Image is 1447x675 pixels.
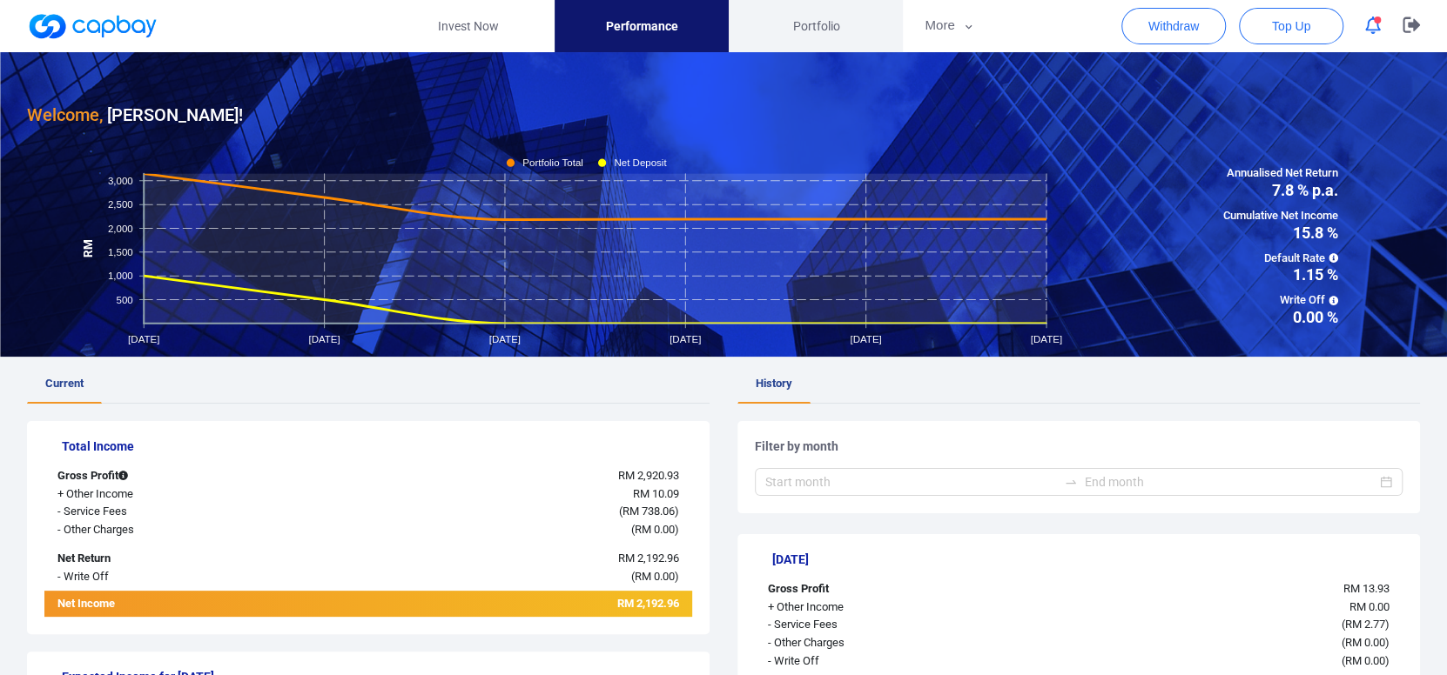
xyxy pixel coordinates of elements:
tspan: [DATE] [670,334,701,344]
div: ( ) [314,568,692,586]
span: Default Rate [1223,250,1338,268]
span: RM 0.00 [1345,636,1385,649]
span: RM 738.06 [623,505,675,518]
tspan: [DATE] [128,334,159,344]
div: Net Income [44,595,314,617]
span: Current [45,377,84,390]
tspan: [DATE] [1031,334,1062,344]
div: - Write Off [755,652,1025,671]
div: - Other Charges [755,634,1025,652]
div: + Other Income [44,485,314,504]
div: - Service Fees [755,616,1025,634]
span: Welcome, [27,104,103,125]
tspan: [DATE] [850,334,881,344]
span: Cumulative Net Income [1223,207,1338,225]
tspan: 1,000 [108,271,133,281]
div: - Service Fees [44,503,314,521]
span: RM 0.00 [635,570,675,583]
h5: Filter by month [755,438,1403,454]
span: 1.15 % [1223,267,1338,283]
div: ( ) [314,521,692,539]
button: Withdraw [1121,8,1226,44]
span: swap-right [1064,475,1078,489]
span: Write Off [1223,291,1338,310]
h5: [DATE] [772,551,1403,567]
span: Top Up [1272,17,1310,35]
span: 15.8 % [1223,225,1338,241]
tspan: Net Deposit [614,157,667,168]
div: ( ) [1025,616,1403,634]
div: ( ) [1025,634,1403,652]
h5: Total Income [62,438,692,454]
tspan: [DATE] [308,334,340,344]
tspan: [DATE] [489,334,521,344]
span: RM 0.00 [1349,600,1390,613]
span: RM 2.77 [1345,618,1385,631]
tspan: 500 [117,294,133,304]
input: End month [1085,472,1376,491]
span: 7.8 % p.a. [1223,183,1338,198]
span: History [756,377,792,390]
div: + Other Income [755,598,1025,617]
h3: [PERSON_NAME] ! [27,101,243,129]
span: RM 0.00 [635,523,675,536]
span: RM 2,192.96 [617,597,679,610]
div: ( ) [1025,652,1403,671]
tspan: 1,500 [108,246,133,257]
div: Gross Profit [755,580,1025,598]
tspan: 3,000 [108,175,133,185]
div: ( ) [314,503,692,521]
div: - Other Charges [44,521,314,539]
tspan: 2,500 [108,199,133,210]
button: Top Up [1239,8,1343,44]
span: RM 10.09 [633,487,679,500]
span: Performance [606,17,678,36]
div: Gross Profit [44,467,314,485]
span: RM 2,920.93 [618,469,679,482]
div: - Write Off [44,568,314,586]
span: Annualised Net Return [1223,164,1338,183]
span: RM 2,192.96 [618,551,679,565]
tspan: 2,000 [108,223,133,233]
span: Portfolio [792,17,839,36]
tspan: Portfolio Total [522,157,583,168]
input: Start month [765,472,1057,491]
span: to [1064,475,1078,489]
div: Net Return [44,550,314,568]
tspan: RM [82,239,95,257]
span: RM 13.93 [1343,582,1390,595]
span: RM 0.00 [1345,654,1385,667]
span: 0.00 % [1223,310,1338,325]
